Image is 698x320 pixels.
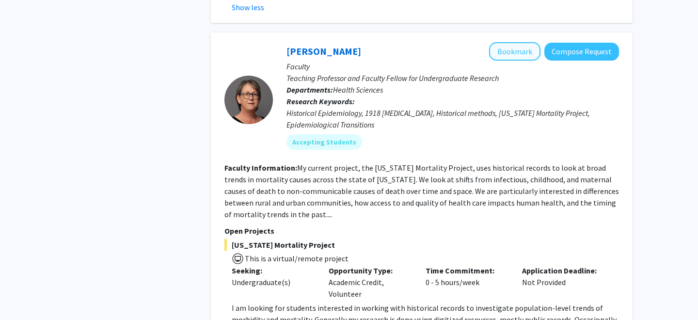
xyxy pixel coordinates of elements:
iframe: Chat [7,276,41,313]
p: Teaching Professor and Faculty Fellow for Undergraduate Research [286,72,619,84]
p: Seeking: [232,265,314,276]
mat-chip: Accepting Students [286,134,362,150]
span: This is a virtual/remote project [244,254,349,263]
button: Show less [232,1,264,13]
span: Health Sciences [333,85,383,95]
button: Add Carolyn Orbann to Bookmarks [489,42,540,61]
p: Opportunity Type: [329,265,411,276]
button: Compose Request to Carolyn Orbann [544,43,619,61]
div: Historical Epidemiology, 1918 [MEDICAL_DATA], Historical methods, [US_STATE] Mortality Project, E... [286,107,619,130]
div: Undergraduate(s) [232,276,314,288]
fg-read-more: My current project, the [US_STATE] Mortality Project, uses historical records to look at broad tr... [224,163,619,219]
b: Departments: [286,85,333,95]
b: Faculty Information: [224,163,297,173]
div: Academic Credit, Volunteer [321,265,418,300]
p: Faculty [286,61,619,72]
a: [PERSON_NAME] [286,45,361,57]
p: Time Commitment: [426,265,508,276]
div: 0 - 5 hours/week [418,265,515,300]
div: Not Provided [515,265,612,300]
p: Application Deadline: [522,265,604,276]
span: [US_STATE] Mortality Project [224,239,619,251]
p: Open Projects [224,225,619,237]
b: Research Keywords: [286,96,355,106]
